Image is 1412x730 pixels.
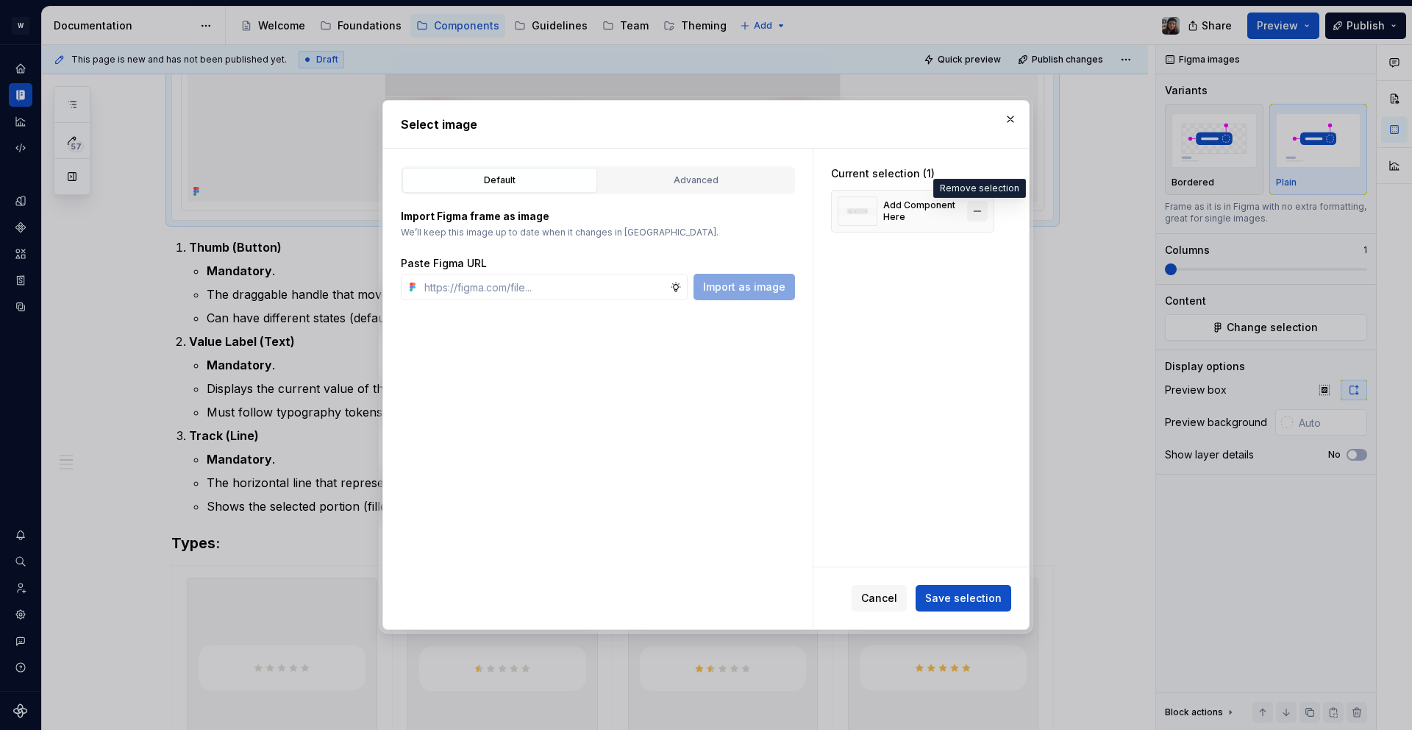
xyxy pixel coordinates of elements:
p: Import Figma frame as image [401,209,795,224]
h2: Select image [401,116,1011,133]
button: Cancel [852,585,907,612]
p: We’ll keep this image up to date when it changes in [GEOGRAPHIC_DATA]. [401,227,795,238]
div: Current selection (1) [831,166,994,181]
span: Cancel [861,591,897,606]
label: Paste Figma URL [401,256,487,271]
div: Default [407,173,592,188]
input: https://figma.com/file... [418,274,670,300]
div: Advanced [604,173,788,188]
span: Save selection [925,591,1002,606]
button: Save selection [916,585,1011,612]
div: Add Component Here [883,199,961,223]
div: Remove selection [933,179,1026,198]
